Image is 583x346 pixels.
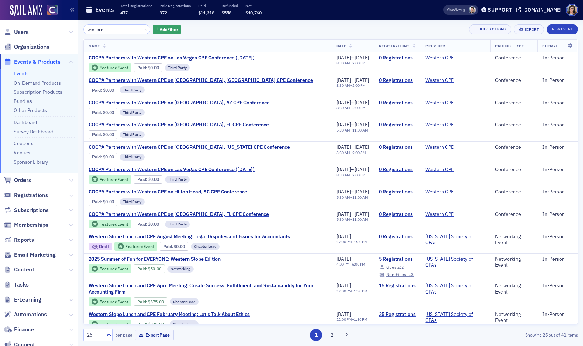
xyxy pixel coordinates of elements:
[14,236,34,244] span: Reports
[379,43,409,48] span: Registrations
[148,221,159,227] span: $0.00
[245,10,262,15] span: $10,760
[4,58,61,66] a: Events & Products
[542,283,573,289] div: In-Person
[336,61,350,65] time: 8:30 AM
[336,172,350,177] time: 8:30 AM
[95,6,114,14] h1: Events
[336,166,351,172] span: [DATE]
[355,77,369,83] span: [DATE]
[379,189,416,195] a: 0 Registrations
[379,265,404,269] a: Guests:2
[336,311,351,317] span: [DATE]
[148,266,161,271] span: $50.00
[336,240,367,244] div: –
[479,27,506,31] div: Bulk Actions
[542,55,573,61] div: In-Person
[165,176,190,183] div: Third Party
[425,256,485,268] span: Colorado Society of CPAs
[336,150,369,155] div: –
[336,211,351,217] span: [DATE]
[516,7,564,12] button: [DOMAIN_NAME]
[89,211,269,218] span: COCPA Partners with Western CPE on Orlando, FL CPE Conference
[89,234,290,240] a: Western Slope Lunch and CPE August Meeting: Legal Disputes and Issues for Accountants
[89,122,269,128] span: COCPA Partners with Western CPE on Clearwater, FL CPE Conference
[174,244,185,249] span: $0.00
[379,273,414,277] a: Non-Guests:3
[447,7,454,12] div: Also
[425,144,454,150] a: Western CPE
[4,176,31,184] a: Orders
[120,154,145,161] div: Third Party
[137,65,148,70] span: :
[89,167,255,173] span: COCPA Partners with Western CPE on Las Vegas CPE Conference (October 2023)
[89,297,131,306] div: Featured Event
[336,211,369,218] div: –
[425,211,454,218] a: Western CPE
[14,176,31,184] span: Orders
[495,122,533,128] div: Conference
[488,7,512,13] div: Support
[379,122,416,128] a: 0 Registrations
[336,217,369,222] div: –
[134,220,162,228] div: Paid: 0 - $0
[89,144,290,150] span: COCPA Partners with Western CPE on Kauai, Hawaii CPE Conference
[14,159,48,165] a: Sponsor Library
[425,55,470,61] span: Western CPE
[425,234,485,246] a: [US_STATE] Society of CPAs
[352,262,365,267] time: 6:00 PM
[165,221,190,228] div: Third Party
[89,283,327,295] a: Western Slope Lunch and CPE April Meeting: Create Success, Fulfillment, and Sustainability for Yo...
[522,7,562,13] div: [DOMAIN_NAME]
[14,281,29,289] span: Tasks
[379,311,416,318] a: 25 Registrations
[89,189,247,195] a: COCPA Partners with Western CPE on Hilton Head, SC CPE Conference
[4,326,34,333] a: Finance
[135,330,174,340] button: Export Page
[379,256,416,262] a: 5 Registrations
[137,221,146,227] a: Paid
[137,65,146,70] a: Paid
[114,242,157,251] div: Featured Event
[89,220,131,228] div: Featured Event
[355,211,369,217] span: [DATE]
[89,211,269,218] a: COCPA Partners with Western CPE on [GEOGRAPHIC_DATA], FL CPE Conference
[425,283,485,295] a: [US_STATE] Society of CPAs
[92,110,101,115] a: Paid
[379,211,416,218] a: 0 Registrations
[352,150,366,155] time: 9:00 AM
[245,3,262,8] p: Net
[89,100,270,106] span: COCPA Partners with Western CPE on Scottsdale, AZ CPE Conference
[125,245,154,248] div: Featured Event
[447,7,465,12] span: Viewing
[336,77,369,84] div: –
[495,211,533,218] div: Conference
[134,63,162,72] div: Paid: 0 - $0
[89,63,131,72] div: Featured Event
[99,66,128,70] div: Featured Event
[99,245,109,248] div: Draft
[542,167,573,173] div: In-Person
[191,243,220,250] div: Chapter Lead
[10,5,42,16] a: SailAMX
[336,262,350,267] time: 4:00 PM
[99,267,128,271] div: Featured Event
[134,175,162,184] div: Paid: 0 - $0
[170,298,199,305] div: Chapter Lead
[89,264,131,273] div: Featured Event
[336,43,346,48] span: Date
[425,167,454,173] a: Western CPE
[14,149,30,156] a: Venues
[425,189,470,195] span: Western CPE
[425,283,485,295] span: Colorado Society of CPAs
[89,153,117,161] div: Paid: 0 - $0
[222,10,231,15] span: $558
[386,264,401,270] span: Guests:
[103,199,114,204] span: $0.00
[352,128,368,133] time: 11:00 AM
[14,191,48,199] span: Registrations
[163,244,172,249] a: Paid
[92,154,101,160] a: Paid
